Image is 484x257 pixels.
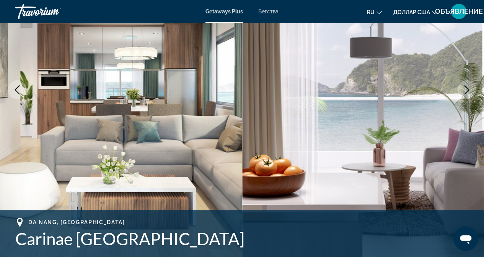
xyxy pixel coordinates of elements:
[393,6,437,18] button: Изменить валюту
[205,8,243,15] a: Getaways Plus
[8,80,27,99] button: Previous image
[367,6,382,18] button: Изменить язык
[258,8,279,15] a: Бегства
[435,7,483,15] font: ОБЪЯВЛЕНИЕ
[28,219,125,225] span: Da Nang, [GEOGRAPHIC_DATA]
[457,80,476,99] button: Next image
[453,226,478,251] iframe: Кнопка запуска окна обмена сообщениями
[367,9,375,15] font: ru
[15,2,92,21] a: Травориум
[15,229,469,249] h1: Carinae [GEOGRAPHIC_DATA]
[449,3,469,19] button: Меню пользователя
[393,9,430,15] font: доллар США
